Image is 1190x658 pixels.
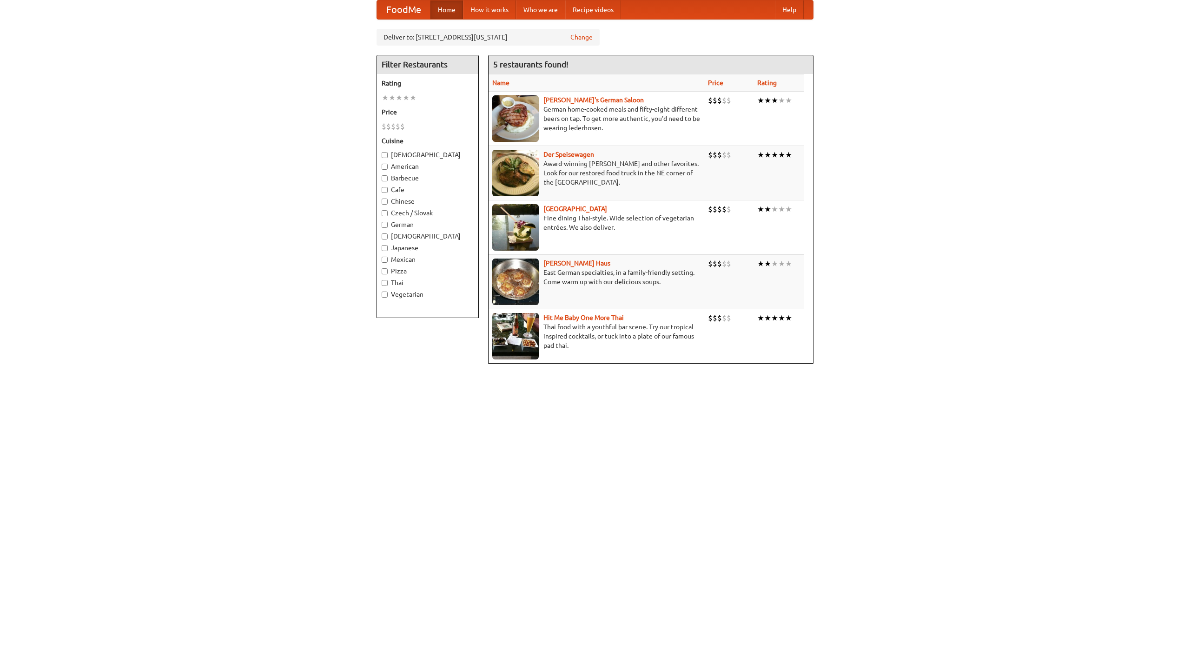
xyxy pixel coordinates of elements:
li: ★ [403,93,410,103]
li: $ [708,204,713,214]
a: Price [708,79,723,86]
img: kohlhaus.jpg [492,259,539,305]
li: ★ [396,93,403,103]
li: ★ [785,150,792,160]
li: $ [727,204,731,214]
p: East German specialties, in a family-friendly setting. Come warm up with our delicious soups. [492,268,701,286]
a: Change [570,33,593,42]
a: Recipe videos [565,0,621,19]
li: ★ [778,150,785,160]
li: $ [722,150,727,160]
div: Deliver to: [STREET_ADDRESS][US_STATE] [377,29,600,46]
h5: Price [382,107,474,117]
input: Japanese [382,245,388,251]
h5: Rating [382,79,474,88]
input: Vegetarian [382,292,388,298]
input: Chinese [382,199,388,205]
input: Barbecue [382,175,388,181]
p: Fine dining Thai-style. Wide selection of vegetarian entrées. We also deliver. [492,213,701,232]
input: Mexican [382,257,388,263]
li: ★ [785,204,792,214]
li: ★ [757,259,764,269]
li: $ [717,259,722,269]
li: $ [708,95,713,106]
p: Thai food with a youthful bar scene. Try our tropical inspired cocktails, or tuck into a plate of... [492,322,701,350]
li: ★ [389,93,396,103]
img: esthers.jpg [492,95,539,142]
li: $ [713,204,717,214]
li: ★ [382,93,389,103]
a: [PERSON_NAME] Haus [543,259,610,267]
p: Award-winning [PERSON_NAME] and other favorites. Look for our restored food truck in the NE corne... [492,159,701,187]
a: FoodMe [377,0,430,19]
li: ★ [778,95,785,106]
label: German [382,220,474,229]
li: ★ [764,313,771,323]
li: $ [717,150,722,160]
label: Barbecue [382,173,474,183]
label: Japanese [382,243,474,253]
label: Czech / Slovak [382,208,474,218]
input: [DEMOGRAPHIC_DATA] [382,233,388,239]
li: $ [727,150,731,160]
li: $ [722,95,727,106]
input: [DEMOGRAPHIC_DATA] [382,152,388,158]
a: Who we are [516,0,565,19]
li: $ [708,313,713,323]
input: American [382,164,388,170]
input: Czech / Slovak [382,210,388,216]
input: Thai [382,280,388,286]
li: $ [396,121,400,132]
li: ★ [778,313,785,323]
li: ★ [785,95,792,106]
input: Cafe [382,187,388,193]
a: [GEOGRAPHIC_DATA] [543,205,607,213]
li: ★ [764,259,771,269]
h5: Cuisine [382,136,474,146]
label: Chinese [382,197,474,206]
label: [DEMOGRAPHIC_DATA] [382,232,474,241]
li: $ [386,121,391,132]
li: ★ [778,204,785,214]
li: $ [722,313,727,323]
li: ★ [771,95,778,106]
li: ★ [410,93,416,103]
label: Cafe [382,185,474,194]
li: ★ [757,204,764,214]
li: $ [727,259,731,269]
li: ★ [778,259,785,269]
li: $ [713,150,717,160]
li: ★ [785,313,792,323]
a: Der Speisewagen [543,151,594,158]
a: Home [430,0,463,19]
img: speisewagen.jpg [492,150,539,196]
a: Hit Me Baby One More Thai [543,314,624,321]
label: Mexican [382,255,474,264]
li: ★ [771,150,778,160]
li: $ [722,259,727,269]
label: Pizza [382,266,474,276]
li: ★ [771,204,778,214]
input: German [382,222,388,228]
li: $ [400,121,405,132]
li: $ [722,204,727,214]
li: $ [717,95,722,106]
h4: Filter Restaurants [377,55,478,74]
li: $ [713,313,717,323]
li: ★ [785,259,792,269]
ng-pluralize: 5 restaurants found! [493,60,569,69]
li: $ [391,121,396,132]
li: $ [727,313,731,323]
label: American [382,162,474,171]
a: Help [775,0,804,19]
li: ★ [757,313,764,323]
li: ★ [764,204,771,214]
label: Thai [382,278,474,287]
li: $ [708,259,713,269]
li: $ [382,121,386,132]
label: Vegetarian [382,290,474,299]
